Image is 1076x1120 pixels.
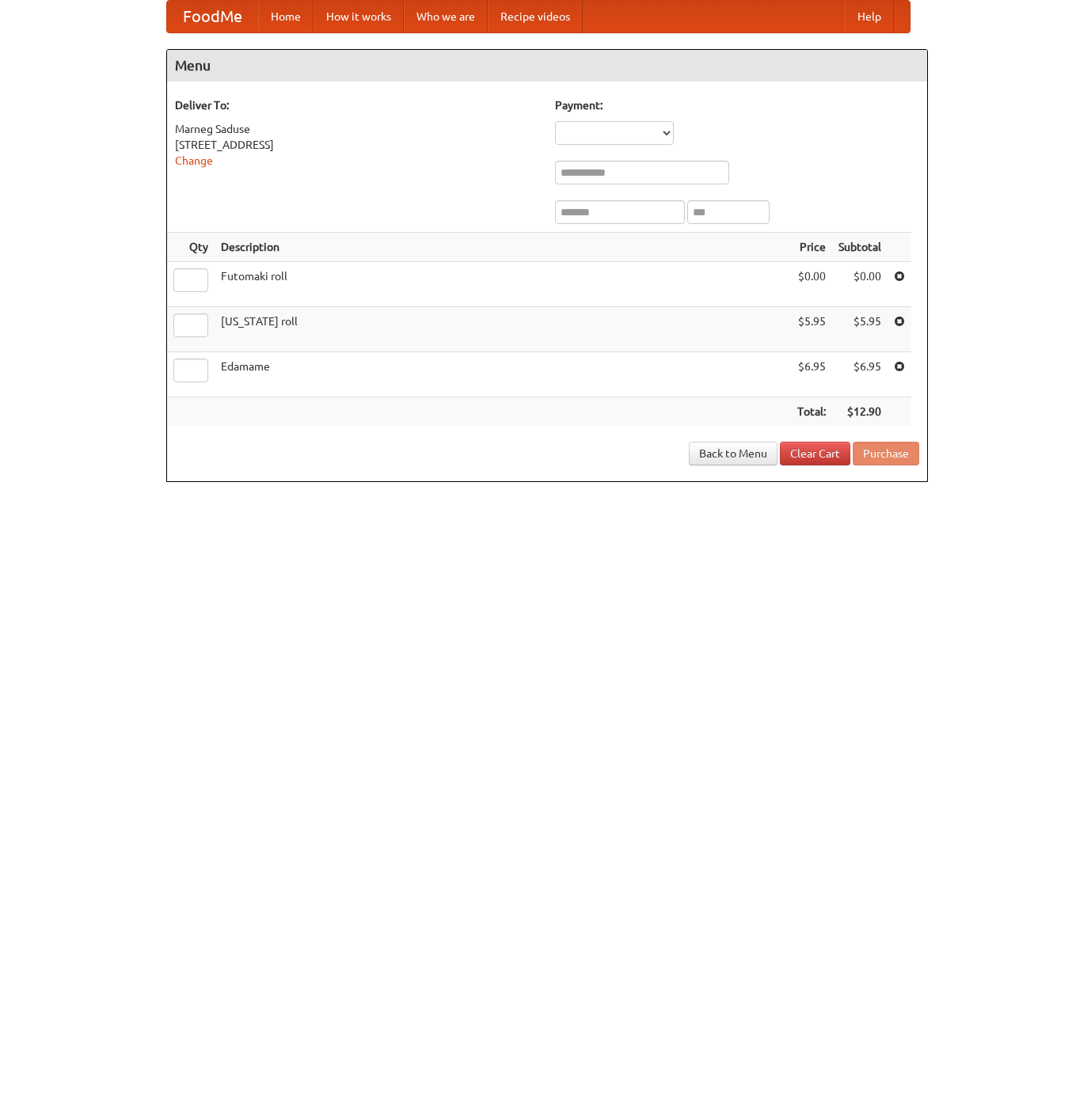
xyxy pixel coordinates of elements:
[404,1,488,32] a: Who we are
[832,262,888,307] td: $0.00
[167,233,215,262] th: Qty
[215,307,791,352] td: [US_STATE] roll
[832,352,888,397] td: $6.95
[780,442,850,465] a: Clear Cart
[791,307,832,352] td: $5.95
[215,352,791,397] td: Edamame
[791,352,832,397] td: $6.95
[791,262,832,307] td: $0.00
[832,233,888,262] th: Subtotal
[215,262,791,307] td: Futomaki roll
[167,50,927,82] h4: Menu
[175,97,539,113] h5: Deliver To:
[555,97,919,113] h5: Payment:
[215,233,791,262] th: Description
[845,1,894,32] a: Help
[175,154,213,167] a: Change
[258,1,314,32] a: Home
[791,397,832,427] th: Total:
[791,233,832,262] th: Price
[689,442,778,465] a: Back to Menu
[853,442,919,465] button: Purchase
[167,1,258,32] a: FoodMe
[488,1,583,32] a: Recipe videos
[175,121,539,137] div: Marneg Saduse
[314,1,404,32] a: How it works
[832,307,888,352] td: $5.95
[175,137,539,153] div: [STREET_ADDRESS]
[832,397,888,427] th: $12.90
